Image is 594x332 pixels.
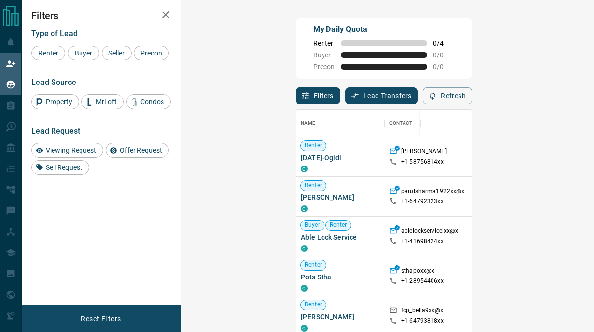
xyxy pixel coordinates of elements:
p: [PERSON_NAME] [401,147,447,158]
div: Condos [126,94,171,109]
span: Condos [137,98,167,106]
span: Renter [301,141,326,150]
p: +1- 41698424xx [401,237,444,246]
p: fcp_bella9xx@x [401,306,443,317]
span: Renter [35,49,62,57]
span: Renter [326,221,351,229]
div: Viewing Request [31,143,103,158]
button: Filters [296,87,340,104]
span: Offer Request [116,146,165,154]
p: +1- 64793818xx [401,317,444,325]
p: +1- 58756814xx [401,158,444,166]
div: condos.ca [301,166,308,172]
span: Renter [301,261,326,269]
span: [DATE]-Ogidi [301,153,379,163]
span: Buyer [313,51,335,59]
span: Lead Source [31,78,76,87]
p: +1- 64792323xx [401,197,444,206]
p: ablelockservicelxx@x [401,227,459,237]
span: Pots Stha [301,272,379,282]
span: Renter [313,39,335,47]
span: Buyer [301,221,324,229]
p: parulsharma1922xx@x [401,187,464,197]
span: 0 / 0 [433,51,455,59]
span: Precon [137,49,165,57]
div: condos.ca [301,245,308,252]
div: Seller [102,46,132,60]
span: [PERSON_NAME] [301,312,379,322]
p: sthapoxx@x [401,267,434,277]
h2: Filters [31,10,171,22]
span: Renter [301,181,326,190]
div: condos.ca [301,325,308,332]
span: [PERSON_NAME] [301,193,379,202]
div: Offer Request [106,143,169,158]
div: condos.ca [301,285,308,292]
span: Viewing Request [42,146,100,154]
span: Lead Request [31,126,80,136]
div: Sell Request [31,160,89,175]
div: Name [296,110,384,137]
div: Contact [389,110,412,137]
span: MrLoft [92,98,120,106]
div: condos.ca [301,205,308,212]
button: Lead Transfers [345,87,418,104]
p: +1- 28954406xx [401,277,444,285]
button: Refresh [423,87,472,104]
span: Precon [313,63,335,71]
span: Type of Lead [31,29,78,38]
span: Buyer [71,49,96,57]
p: My Daily Quota [313,24,455,35]
div: Buyer [68,46,99,60]
span: Able Lock Service [301,232,379,242]
div: Name [301,110,316,137]
button: Reset Filters [75,310,127,327]
span: Property [42,98,76,106]
span: Renter [301,301,326,309]
span: 0 / 4 [433,39,455,47]
div: MrLoft [81,94,124,109]
span: Seller [105,49,128,57]
span: 0 / 0 [433,63,455,71]
div: Precon [134,46,169,60]
div: Property [31,94,79,109]
span: Sell Request [42,164,86,171]
div: Renter [31,46,65,60]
